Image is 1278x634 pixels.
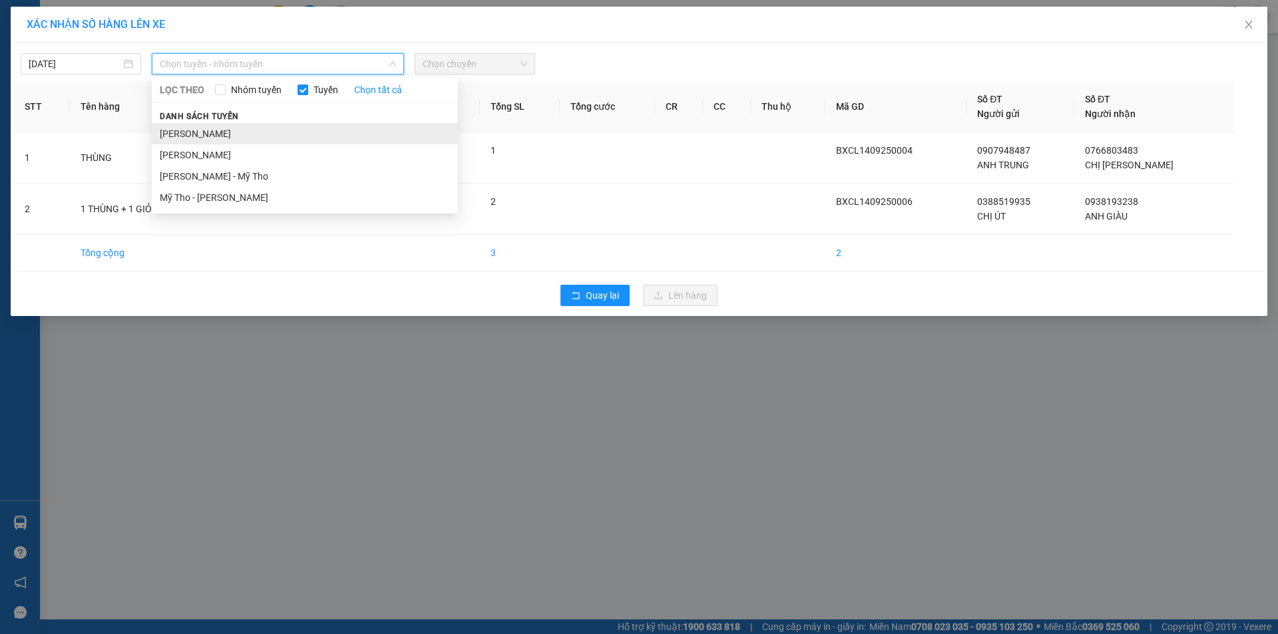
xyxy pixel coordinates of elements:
[560,81,655,132] th: Tổng cước
[70,81,204,132] th: Tên hàng
[127,41,262,57] div: ANH GIÀU
[127,11,262,41] div: [GEOGRAPHIC_DATA]
[27,18,165,31] span: XÁC NHẬN SỐ HÀNG LÊN XE
[70,184,204,235] td: 1 THÙNG + 1 GIỎ
[70,132,204,184] td: THÙNG
[977,145,1030,156] span: 0907948487
[560,285,630,306] button: rollbackQuay lại
[308,82,343,97] span: Tuyến
[389,60,397,68] span: down
[11,78,107,124] span: VỰA TƯ SANG 3
[14,81,70,132] th: STT
[160,54,396,74] span: Chọn tuyến - nhóm tuyến
[152,187,458,208] li: Mỹ Tho - [PERSON_NAME]
[160,82,204,97] span: LỌC THEO
[836,145,913,156] span: BXCL1409250004
[1243,19,1254,30] span: close
[152,166,458,187] li: [PERSON_NAME] - Mỹ Tho
[977,108,1020,119] span: Người gửi
[152,110,247,122] span: Danh sách tuyến
[655,81,703,132] th: CR
[127,57,262,76] div: 0938193238
[11,11,118,43] div: BX [PERSON_NAME]
[480,81,560,132] th: Tổng SL
[14,132,70,184] td: 1
[152,123,458,144] li: [PERSON_NAME]
[354,82,402,97] a: Chọn tất cả
[480,235,560,271] td: 3
[1085,94,1110,104] span: Số ĐT
[977,160,1029,170] span: ANH TRUNG
[977,94,1002,104] span: Số ĐT
[586,288,619,303] span: Quay lại
[491,145,496,156] span: 1
[11,59,118,78] div: 0388519935
[825,235,967,271] td: 2
[11,85,31,99] span: DĐ:
[825,81,967,132] th: Mã GD
[11,43,118,59] div: CHỊ ÚT
[571,291,580,301] span: rollback
[14,184,70,235] td: 2
[29,57,121,71] input: 13/09/2025
[1085,160,1173,170] span: CHỊ [PERSON_NAME]
[836,196,913,207] span: BXCL1409250006
[1230,7,1267,44] button: Close
[1085,145,1138,156] span: 0766803483
[1085,196,1138,207] span: 0938193238
[977,211,1006,222] span: CHỊ ÚT
[977,196,1030,207] span: 0388519935
[643,285,718,306] button: uploadLên hàng
[152,144,458,166] li: [PERSON_NAME]
[423,54,527,74] span: Chọn chuyến
[1085,211,1128,222] span: ANH GIÀU
[751,81,825,132] th: Thu hộ
[703,81,751,132] th: CC
[1085,108,1136,119] span: Người nhận
[70,235,204,271] td: Tổng cộng
[226,82,287,97] span: Nhóm tuyến
[11,13,32,27] span: Gửi:
[127,11,159,25] span: Nhận:
[491,196,496,207] span: 2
